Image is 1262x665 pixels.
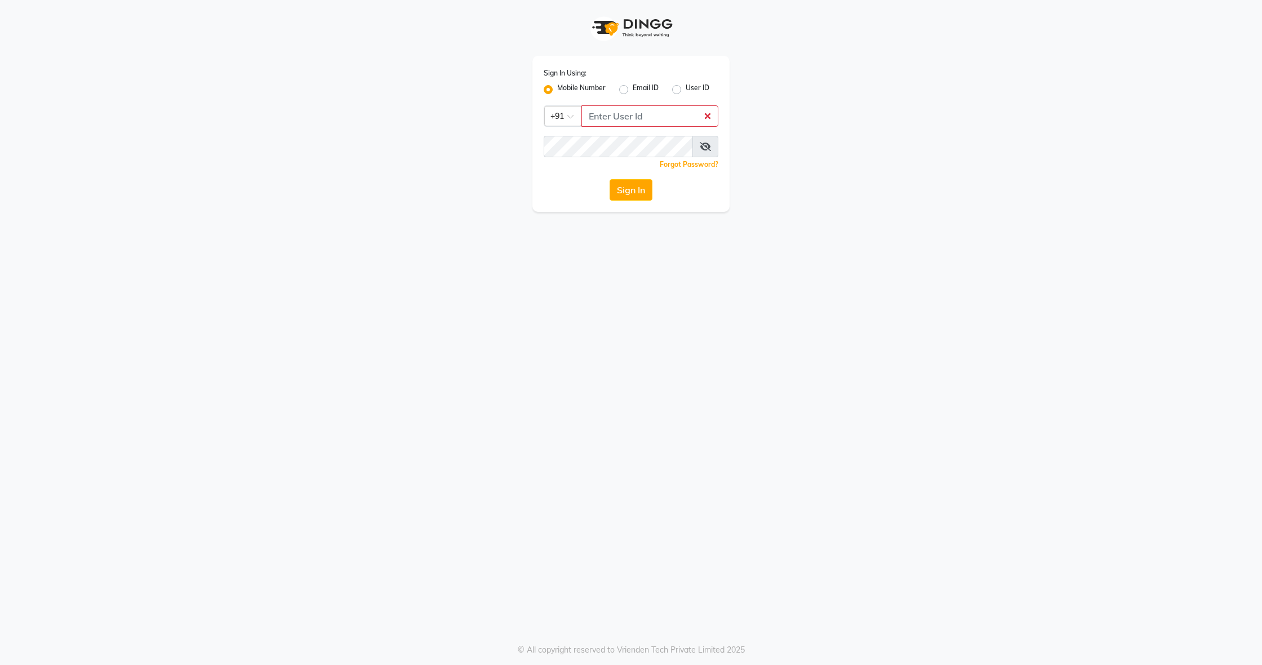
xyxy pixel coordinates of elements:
label: User ID [686,83,709,96]
label: Sign In Using: [544,68,586,78]
input: Username [581,105,718,127]
label: Mobile Number [557,83,606,96]
button: Sign In [610,179,652,201]
label: Email ID [633,83,659,96]
img: logo1.svg [586,11,676,45]
input: Username [544,136,693,157]
a: Forgot Password? [660,160,718,169]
